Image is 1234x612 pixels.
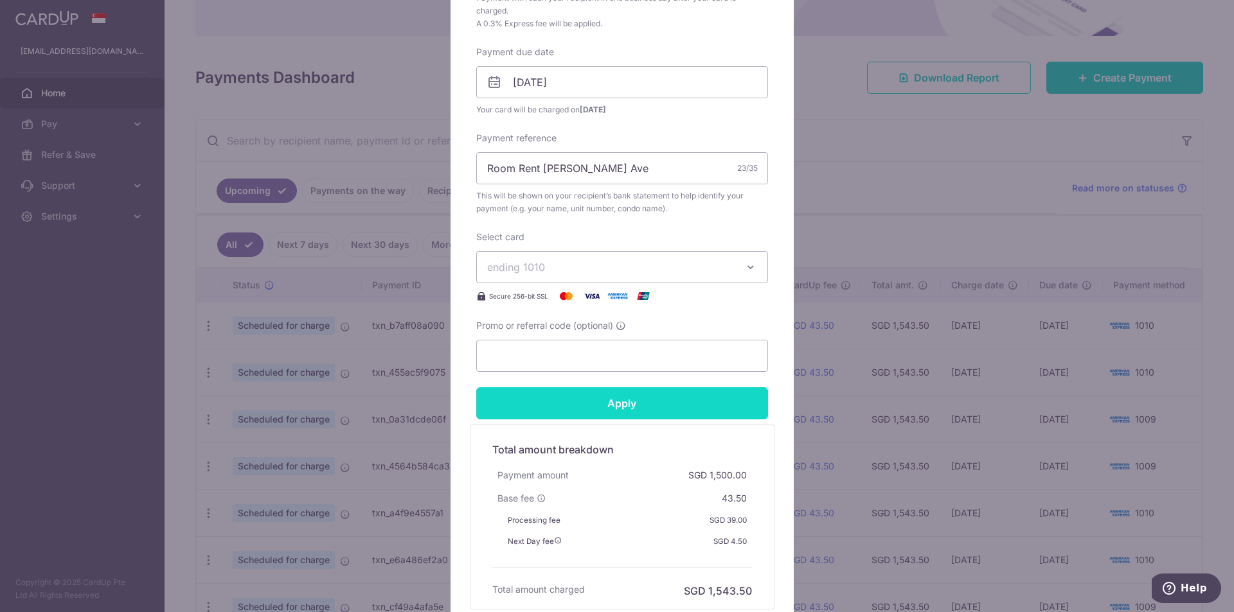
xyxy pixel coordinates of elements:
[489,291,548,301] span: Secure 256-bit SSL
[476,387,768,419] input: Apply
[476,46,554,58] label: Payment due date
[476,189,768,215] span: This will be shown on your recipient’s bank statement to help identify your payment (e.g. your na...
[492,442,752,457] h5: Total amount breakdown
[476,103,768,116] span: Your card will be charged on
[579,288,605,304] img: Visa
[508,537,562,546] span: Next Day fee
[1152,573,1221,606] iframe: Opens a widget where you can find more information
[487,261,545,274] span: ending 1010
[708,531,752,552] div: SGD 4.50
[492,464,574,487] div: Payment amount
[476,319,613,332] span: Promo or referral code (optional)
[476,66,768,98] input: DD / MM / YYYY
[503,510,566,531] div: Processing fee
[580,105,606,114] span: [DATE]
[553,288,579,304] img: Mastercard
[476,251,768,283] button: ending 1010
[704,510,752,531] div: SGD 39.00
[630,288,656,304] img: UnionPay
[476,132,557,144] label: Payment reference
[683,464,752,487] div: SGD 1,500.00
[497,492,534,505] span: Base fee
[737,162,758,175] div: 23/35
[605,288,630,304] img: American Express
[684,583,752,599] h6: SGD 1,543.50
[492,583,585,596] h6: Total amount charged
[717,487,752,510] div: 43.50
[476,17,768,30] div: A 0.3% Express fee will be applied.
[476,231,524,243] label: Select card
